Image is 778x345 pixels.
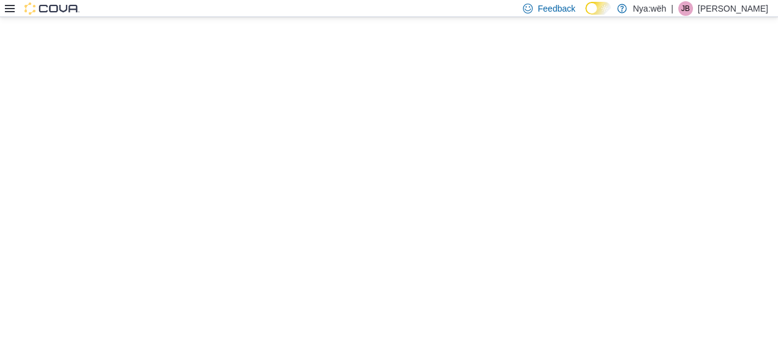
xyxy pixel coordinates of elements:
[681,1,690,16] span: JB
[633,1,666,16] p: Nya:wëh
[585,2,611,15] input: Dark Mode
[678,1,693,16] div: Jenna Bristol
[698,1,768,16] p: [PERSON_NAME]
[538,2,575,15] span: Feedback
[24,2,80,15] img: Cova
[671,1,673,16] p: |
